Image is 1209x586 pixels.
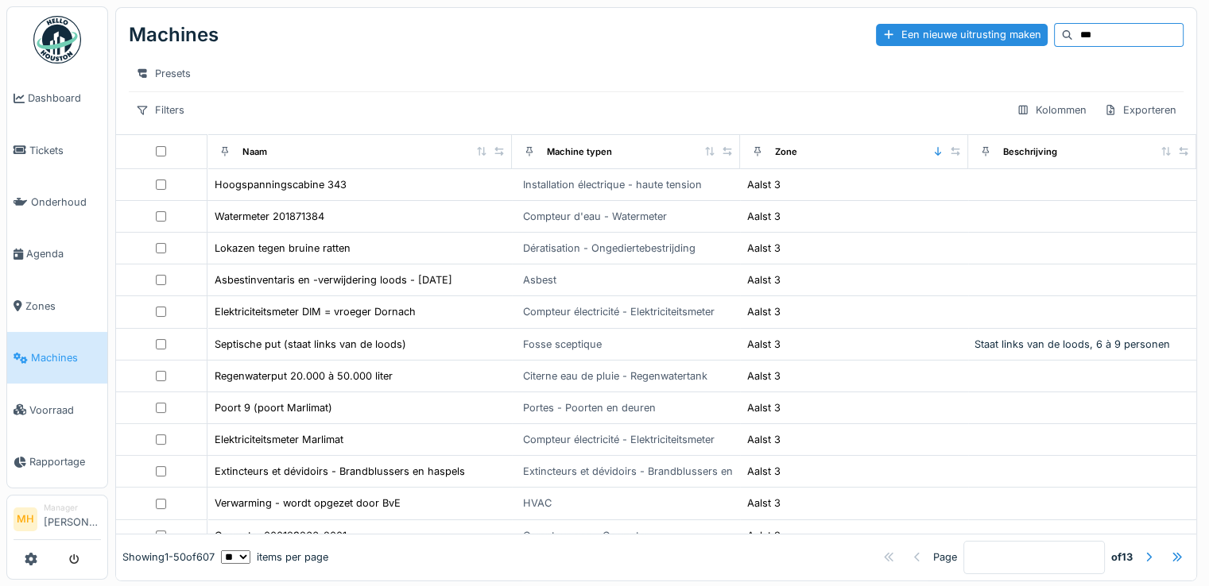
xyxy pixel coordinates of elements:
[7,280,107,332] a: Zones
[523,495,552,511] div: HVAC
[29,403,101,418] span: Voorraad
[7,384,107,435] a: Voorraad
[215,528,347,543] div: Gasmeter 000129266-2001
[25,299,101,314] span: Zones
[215,241,351,256] div: Lokazen tegen bruine ratten
[7,176,107,228] a: Onderhoud
[215,272,452,287] div: Asbestinventaris en -verwijdering loods - [DATE]
[14,507,37,531] li: MH
[747,272,781,287] div: Aalst 3
[523,209,667,224] div: Compteur d'eau - Watermeter
[28,91,101,106] span: Dashboard
[975,337,1190,352] div: Staat links van de loods, 6 à 9 personen
[242,145,267,159] div: Naam
[747,177,781,192] div: Aalst 3
[775,145,797,159] div: Zone
[523,464,773,479] div: Extincteurs et dévidoirs - Brandblussers en haspels
[747,495,781,511] div: Aalst 3
[523,528,649,543] div: Compteur gaz - Gasmeter
[26,246,101,261] span: Agenda
[747,528,781,543] div: Aalst 3
[129,62,198,85] div: Presets
[44,502,101,514] div: Manager
[215,432,343,447] div: Elektriciteitsmeter Marlimat
[122,550,215,565] div: Showing 1 - 50 of 607
[1003,145,1057,159] div: Beschrijving
[29,454,101,469] span: Rapportage
[215,464,465,479] div: Extincteurs et dévidoirs - Brandblussers en haspels
[31,195,101,210] span: Onderhoud
[215,400,332,415] div: Poort 9 (poort Marlimat)
[747,209,781,224] div: Aalst 3
[747,304,781,319] div: Aalst 3
[33,16,81,64] img: Badge_color-CXgf-gQk.svg
[547,145,612,159] div: Machine typen
[7,72,107,124] a: Dashboard
[14,502,101,540] a: MH Manager[PERSON_NAME]
[215,304,416,319] div: Elektriciteitsmeter DIM = vroeger Dornach
[747,464,781,479] div: Aalst 3
[129,14,219,56] div: Machines
[129,98,192,121] div: Filters
[1009,98,1094,121] div: Kolommen
[1097,98,1184,121] div: Exporteren
[523,400,656,415] div: Portes - Poorten en deuren
[215,337,406,352] div: Septische put (staat links van de loods)
[31,350,101,365] span: Machines
[7,436,107,488] a: Rapportage
[523,368,707,384] div: Citerne eau de pluie - Regenwatertank
[747,337,781,352] div: Aalst 3
[523,241,696,256] div: Dératisation - Ongediertebestrijding
[523,337,602,352] div: Fosse sceptique
[7,124,107,175] a: Tickets
[215,368,393,384] div: Regenwaterput 20.000 à 50.000 liter
[215,209,324,224] div: Watermeter 201871384
[7,228,107,280] a: Agenda
[523,432,715,447] div: Compteur électricité - Elektriciteitsmeter
[747,241,781,256] div: Aalst 3
[876,24,1048,45] div: Een nieuwe uitrusting maken
[7,332,107,384] a: Machines
[44,502,101,536] li: [PERSON_NAME]
[523,272,556,287] div: Asbest
[747,368,781,384] div: Aalst 3
[523,177,702,192] div: Installation électrique - haute tension
[933,550,957,565] div: Page
[747,432,781,447] div: Aalst 3
[215,177,347,192] div: Hoogspanningscabine 343
[221,550,328,565] div: items per page
[215,495,401,511] div: Verwarming - wordt opgezet door BvE
[747,400,781,415] div: Aalst 3
[523,304,715,319] div: Compteur électricité - Elektriciteitsmeter
[1111,550,1133,565] strong: of 13
[29,143,101,158] span: Tickets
